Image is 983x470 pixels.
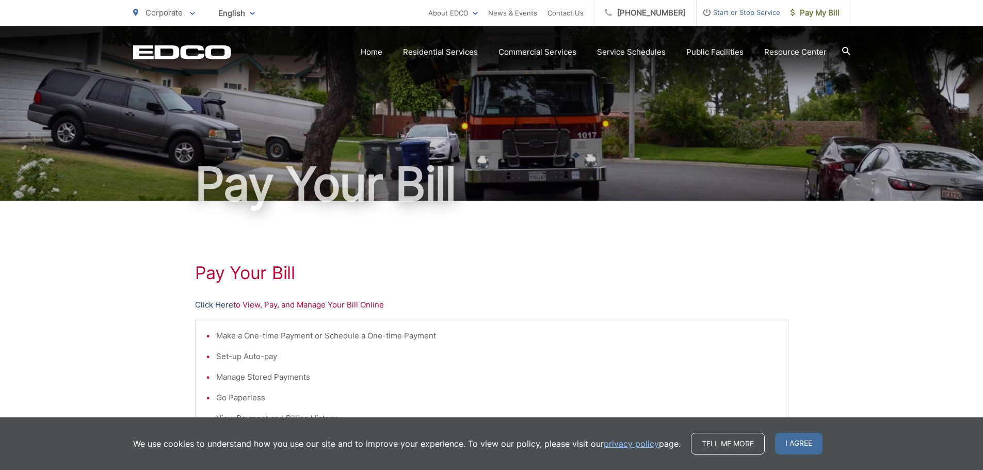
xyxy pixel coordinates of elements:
[216,350,778,363] li: Set-up Auto-pay
[691,433,765,455] a: Tell me more
[428,7,478,19] a: About EDCO
[361,46,382,58] a: Home
[597,46,666,58] a: Service Schedules
[216,412,778,425] li: View Payment and Billing History
[195,263,788,283] h1: Pay Your Bill
[133,437,681,450] p: We use cookies to understand how you use our site and to improve your experience. To view our pol...
[604,437,659,450] a: privacy policy
[488,7,537,19] a: News & Events
[133,158,850,210] h1: Pay Your Bill
[216,371,778,383] li: Manage Stored Payments
[211,4,263,22] span: English
[195,299,233,311] a: Click Here
[403,46,478,58] a: Residential Services
[764,46,827,58] a: Resource Center
[133,45,231,59] a: EDCD logo. Return to the homepage.
[195,299,788,311] p: to View, Pay, and Manage Your Bill Online
[146,8,183,18] span: Corporate
[498,46,576,58] a: Commercial Services
[775,433,823,455] span: I agree
[791,7,840,19] span: Pay My Bill
[216,392,778,404] li: Go Paperless
[686,46,744,58] a: Public Facilities
[547,7,584,19] a: Contact Us
[216,330,778,342] li: Make a One-time Payment or Schedule a One-time Payment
